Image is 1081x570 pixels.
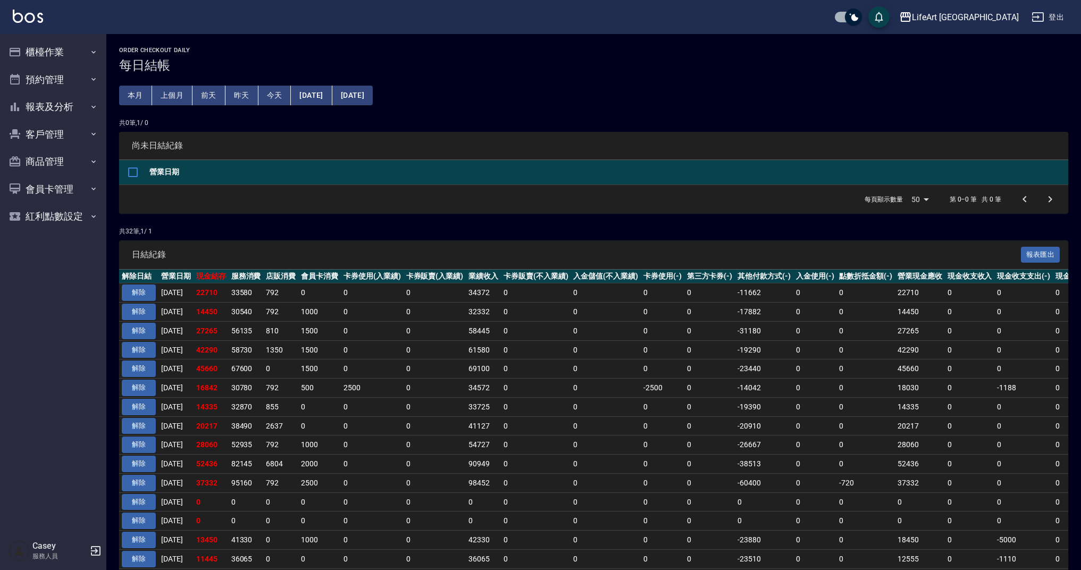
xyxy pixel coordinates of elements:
[298,473,341,492] td: 2500
[945,270,995,283] th: 現金收支收入
[466,283,501,303] td: 34372
[229,321,264,340] td: 56135
[158,303,194,322] td: [DATE]
[684,473,735,492] td: 0
[229,416,264,435] td: 38490
[735,359,793,379] td: -23440
[895,270,945,283] th: 營業現金應收
[298,435,341,455] td: 1000
[895,379,945,398] td: 18030
[994,455,1053,474] td: 0
[152,86,192,105] button: 上個月
[466,455,501,474] td: 90949
[158,473,194,492] td: [DATE]
[836,340,895,359] td: 0
[836,397,895,416] td: 0
[404,270,466,283] th: 卡券販賣(入業績)
[501,270,571,283] th: 卡券販賣(不入業績)
[994,340,1053,359] td: 0
[836,435,895,455] td: 0
[132,249,1021,260] span: 日結紀錄
[501,303,571,322] td: 0
[735,303,793,322] td: -17882
[4,93,102,121] button: 報表及分析
[836,473,895,492] td: -720
[641,492,684,512] td: 0
[641,455,684,474] td: 0
[735,416,793,435] td: -20910
[119,118,1068,128] p: 共 0 筆, 1 / 0
[194,492,229,512] td: 0
[735,283,793,303] td: -11662
[735,435,793,455] td: -26667
[945,283,995,303] td: 0
[194,270,229,283] th: 現金結存
[404,492,466,512] td: 0
[684,416,735,435] td: 0
[298,397,341,416] td: 0
[298,321,341,340] td: 1500
[341,397,404,416] td: 0
[735,270,793,283] th: 其他付款方式(-)
[501,340,571,359] td: 0
[194,473,229,492] td: 37332
[641,283,684,303] td: 0
[945,397,995,416] td: 0
[258,86,291,105] button: 今天
[158,321,194,340] td: [DATE]
[194,512,229,531] td: 0
[404,340,466,359] td: 0
[945,455,995,474] td: 0
[571,397,641,416] td: 0
[122,494,156,510] button: 解除
[4,66,102,94] button: 預約管理
[945,416,995,435] td: 0
[945,473,995,492] td: 0
[225,86,258,105] button: 昨天
[158,416,194,435] td: [DATE]
[836,416,895,435] td: 0
[501,473,571,492] td: 0
[341,379,404,398] td: 2500
[404,455,466,474] td: 0
[404,379,466,398] td: 0
[122,342,156,358] button: 解除
[341,303,404,322] td: 0
[404,435,466,455] td: 0
[994,270,1053,283] th: 現金收支支出(-)
[571,340,641,359] td: 0
[263,435,298,455] td: 792
[4,121,102,148] button: 客戶管理
[501,283,571,303] td: 0
[793,340,837,359] td: 0
[895,321,945,340] td: 27265
[263,283,298,303] td: 792
[793,416,837,435] td: 0
[229,397,264,416] td: 32870
[793,303,837,322] td: 0
[836,492,895,512] td: 0
[122,284,156,301] button: 解除
[501,359,571,379] td: 0
[501,416,571,435] td: 0
[641,397,684,416] td: 0
[994,492,1053,512] td: 0
[298,270,341,283] th: 會員卡消費
[194,359,229,379] td: 45660
[641,435,684,455] td: 0
[263,359,298,379] td: 0
[194,340,229,359] td: 42290
[793,473,837,492] td: 0
[404,283,466,303] td: 0
[229,340,264,359] td: 58730
[895,416,945,435] td: 20217
[122,418,156,434] button: 解除
[13,10,43,23] img: Logo
[895,492,945,512] td: 0
[571,379,641,398] td: 0
[298,492,341,512] td: 0
[793,492,837,512] td: 0
[122,380,156,396] button: 解除
[298,283,341,303] td: 0
[793,397,837,416] td: 0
